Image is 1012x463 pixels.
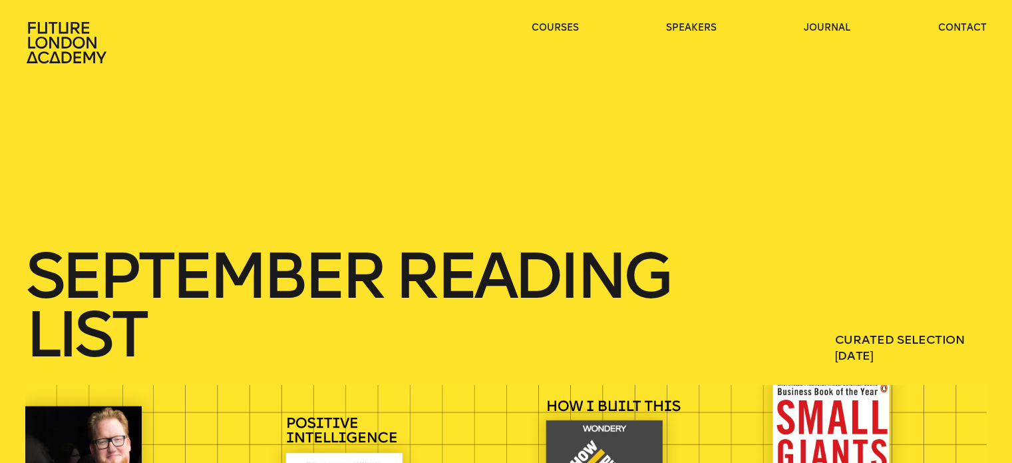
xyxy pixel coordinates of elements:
[532,21,579,35] a: courses
[804,21,850,35] a: journal
[25,246,734,364] h1: September Reading List
[835,348,987,364] span: [DATE]
[938,21,987,35] a: contact
[666,21,717,35] a: speakers
[835,332,965,347] a: Curated Selection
